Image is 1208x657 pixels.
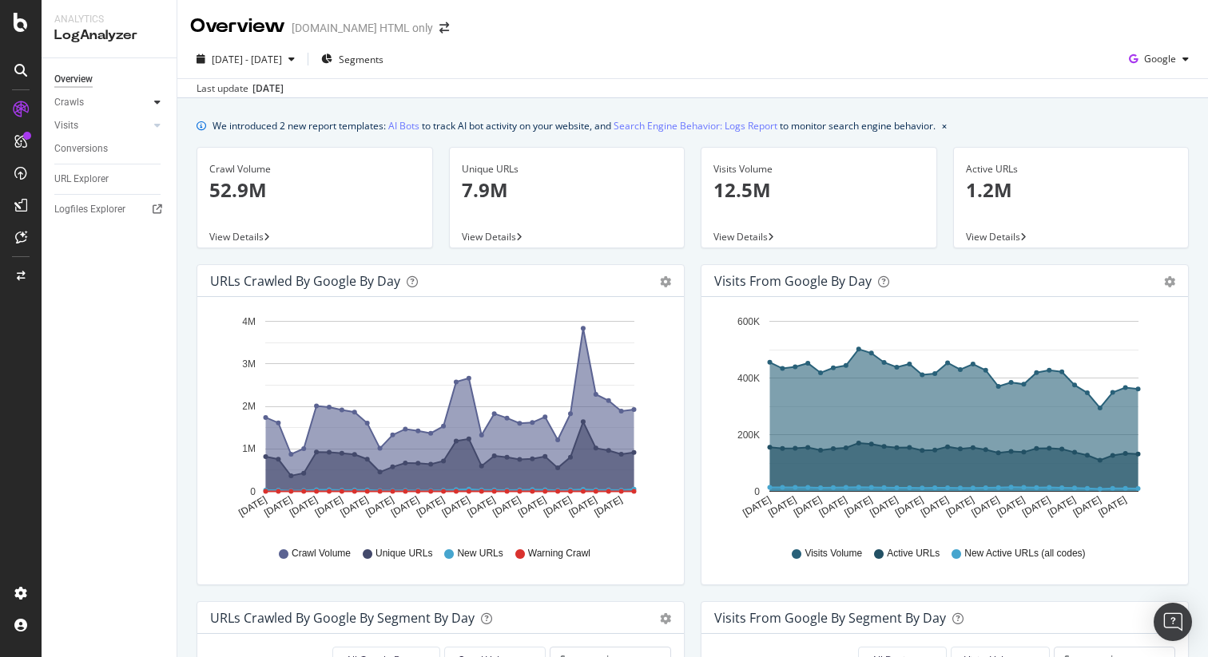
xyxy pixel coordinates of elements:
[242,358,256,370] text: 3M
[54,171,165,188] a: URL Explorer
[714,273,872,289] div: Visits from Google by day
[713,176,924,204] p: 12.5M
[54,94,84,111] div: Crawls
[210,610,475,626] div: URLs Crawled by Google By Segment By Day
[457,547,503,560] span: New URLs
[54,94,149,111] a: Crawls
[54,141,108,157] div: Conversions
[197,117,1189,134] div: info banner
[660,276,671,287] div: gear
[868,494,900,519] text: [DATE]
[292,20,433,36] div: [DOMAIN_NAME] HTML only
[919,494,951,519] text: [DATE]
[944,494,976,519] text: [DATE]
[209,230,264,243] span: View Details
[339,494,371,519] text: [DATE]
[614,117,777,134] a: Search Engine Behavior: Logs Report
[209,176,420,204] p: 52.9M
[713,230,768,243] span: View Details
[462,162,673,176] div: Unique URLs
[1123,46,1195,72] button: Google
[567,494,599,519] text: [DATE]
[242,316,256,327] text: 4M
[660,613,671,624] div: gear
[714,610,946,626] div: Visits from Google By Segment By Day
[1096,494,1128,519] text: [DATE]
[415,494,447,519] text: [DATE]
[805,547,862,560] span: Visits Volume
[462,230,516,243] span: View Details
[995,494,1027,519] text: [DATE]
[528,547,590,560] span: Warning Crawl
[315,46,390,72] button: Segments
[250,486,256,497] text: 0
[466,494,498,519] text: [DATE]
[741,494,773,519] text: [DATE]
[292,547,351,560] span: Crawl Volume
[364,494,395,519] text: [DATE]
[252,81,284,96] div: [DATE]
[209,162,420,176] div: Crawl Volume
[440,494,472,519] text: [DATE]
[966,176,1177,204] p: 1.2M
[210,273,400,289] div: URLs Crawled by Google by day
[966,230,1020,243] span: View Details
[1046,494,1078,519] text: [DATE]
[516,494,548,519] text: [DATE]
[737,373,760,384] text: 400K
[54,141,165,157] a: Conversions
[893,494,925,519] text: [DATE]
[389,494,421,519] text: [DATE]
[54,201,125,218] div: Logfiles Explorer
[592,494,624,519] text: [DATE]
[54,71,165,88] a: Overview
[817,494,849,519] text: [DATE]
[54,13,164,26] div: Analytics
[212,53,282,66] span: [DATE] - [DATE]
[262,494,294,519] text: [DATE]
[713,162,924,176] div: Visits Volume
[737,429,760,441] text: 200K
[54,201,165,218] a: Logfiles Explorer
[197,81,284,96] div: Last update
[1164,276,1175,287] div: gear
[1071,494,1103,519] text: [DATE]
[54,171,109,188] div: URL Explorer
[190,46,301,72] button: [DATE] - [DATE]
[190,13,285,40] div: Overview
[970,494,1002,519] text: [DATE]
[542,494,574,519] text: [DATE]
[388,117,419,134] a: AI Bots
[964,547,1085,560] span: New Active URLs (all codes)
[887,547,940,560] span: Active URLs
[792,494,824,519] text: [DATE]
[714,310,1175,532] svg: A chart.
[54,117,149,134] a: Visits
[439,22,449,34] div: arrow-right-arrow-left
[54,117,78,134] div: Visits
[491,494,523,519] text: [DATE]
[339,53,383,66] span: Segments
[376,547,432,560] span: Unique URLs
[54,26,164,45] div: LogAnalyzer
[213,117,936,134] div: We introduced 2 new report templates: to track AI bot activity on your website, and to monitor se...
[754,486,760,497] text: 0
[966,162,1177,176] div: Active URLs
[462,176,673,204] p: 7.9M
[242,444,256,455] text: 1M
[843,494,875,519] text: [DATE]
[1144,52,1176,65] span: Google
[288,494,320,519] text: [DATE]
[236,494,268,519] text: [DATE]
[210,310,671,532] svg: A chart.
[1020,494,1052,519] text: [DATE]
[938,114,951,137] button: close banner
[1154,603,1192,641] div: Open Intercom Messenger
[766,494,798,519] text: [DATE]
[54,71,93,88] div: Overview
[737,316,760,327] text: 600K
[313,494,345,519] text: [DATE]
[242,401,256,412] text: 2M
